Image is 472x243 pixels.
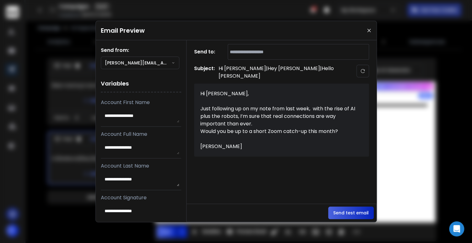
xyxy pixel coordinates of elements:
[101,75,181,92] h1: Variables
[101,47,181,54] h1: Send from:
[200,128,357,143] div: Would you be up to a short Zoom catch-up this month?
[101,194,181,202] p: Account Signature
[101,162,181,170] p: Account Last Name
[101,99,181,106] p: Account First Name
[200,90,357,97] div: Hi [PERSON_NAME],
[194,48,219,56] h1: Send to:
[101,26,145,35] h1: Email Preview
[194,65,215,80] h1: Subject:
[449,221,464,236] div: Open Intercom Messenger
[328,207,374,219] button: Send test email
[200,105,357,128] div: Just following up on my note from last week, with the rise of AI plus the robots, I’m sure that r...
[200,143,357,150] div: [PERSON_NAME]
[105,60,172,66] p: [PERSON_NAME][EMAIL_ADDRESS][DOMAIN_NAME]
[219,65,344,80] p: Hi [PERSON_NAME]|Hey [PERSON_NAME]|Hello [PERSON_NAME]
[101,130,181,138] p: Account Full Name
